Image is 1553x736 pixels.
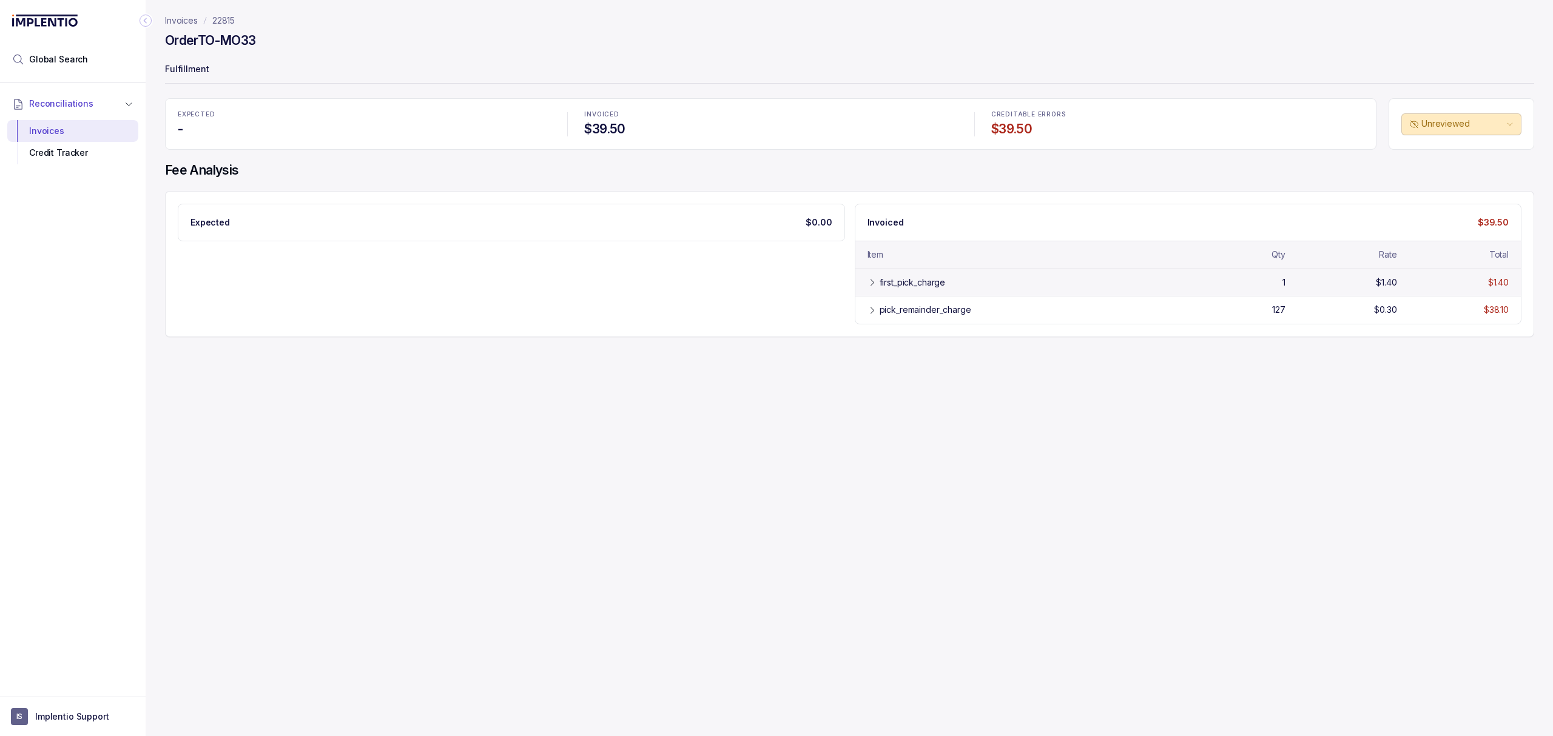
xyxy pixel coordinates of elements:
[1421,118,1504,130] p: Unreviewed
[1376,276,1396,289] div: $1.40
[1488,276,1509,289] div: $1.40
[7,118,138,167] div: Reconciliations
[165,15,235,27] nav: breadcrumb
[190,216,230,229] p: Expected
[991,121,1364,138] h4: $39.50
[1478,216,1509,229] p: $39.50
[7,90,138,117] button: Reconciliations
[29,98,93,110] span: Reconciliations
[584,121,957,138] h4: $39.50
[165,162,1534,179] h4: Fee Analysis
[991,111,1364,118] p: CREDITABLE ERRORS
[17,120,129,142] div: Invoices
[1401,113,1521,135] button: Unreviewed
[165,15,198,27] a: Invoices
[867,249,883,261] div: Item
[1282,276,1285,289] div: 1
[11,708,28,725] span: User initials
[880,276,946,289] div: first_pick_charge
[165,58,1534,82] p: Fulfillment
[867,216,904,229] p: Invoiced
[212,15,235,27] a: 22815
[1484,304,1509,316] div: $38.10
[1272,304,1285,316] div: 127
[165,32,255,49] h4: Order TO-MO33
[880,304,971,316] div: pick_remainder_charge
[1374,304,1396,316] div: $0.30
[29,53,88,65] span: Global Search
[806,216,832,229] p: $0.00
[11,708,135,725] button: User initialsImplentio Support
[178,121,550,138] h4: -
[35,711,109,723] p: Implentio Support
[138,13,153,28] div: Collapse Icon
[178,111,550,118] p: EXPECTED
[1272,249,1285,261] div: Qty
[17,142,129,164] div: Credit Tracker
[584,111,957,118] p: INVOICED
[1379,249,1396,261] div: Rate
[1489,249,1509,261] div: Total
